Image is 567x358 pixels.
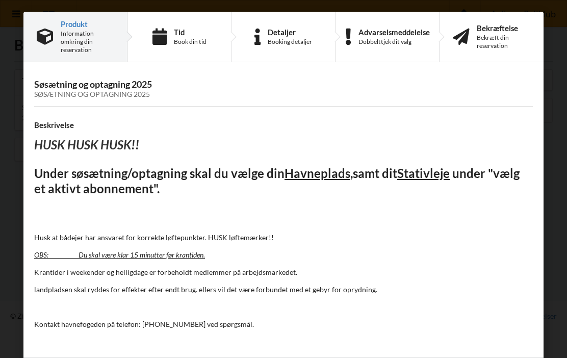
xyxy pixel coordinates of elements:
[268,28,312,36] div: Detaljer
[34,79,533,99] h3: Søsætning og optagning 2025
[34,137,139,152] i: HUSK HUSK HUSK!!
[34,250,205,259] u: OBS: Du skal være klar 15 minutter før krantiden.
[358,28,430,36] div: Advarselsmeddelelse
[350,166,353,181] u: ,
[34,166,533,197] h2: Under søsætning/optagning skal du vælge din samt dit under "vælg et aktivt abonnement".
[34,319,533,329] p: Kontakt havnefogeden på telefon: [PHONE_NUMBER] ved spørgsmål.
[174,38,207,46] div: Book din tid
[34,233,533,243] p: Husk at bådejer har ansvaret for korrekte løftepunkter. HUSK løftemærker!!
[285,166,350,181] u: Havneplads
[174,28,207,36] div: Tid
[477,34,530,50] div: Bekræft din reservation
[34,90,533,99] div: Søsætning og optagning 2025
[61,30,114,54] div: Information omkring din reservation
[34,285,533,295] p: landpladsen skal ryddes for effekter efter endt brug. ellers vil det være forbundet med et gebyr ...
[34,120,533,130] h4: Beskrivelse
[397,166,450,181] u: Stativleje
[358,38,430,46] div: Dobbelttjek dit valg
[268,38,312,46] div: Booking detaljer
[477,24,530,32] div: Bekræftelse
[61,20,114,28] div: Produkt
[34,267,533,277] p: Krantider i weekender og helligdage er forbeholdt medlemmer på arbejdsmarkedet.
